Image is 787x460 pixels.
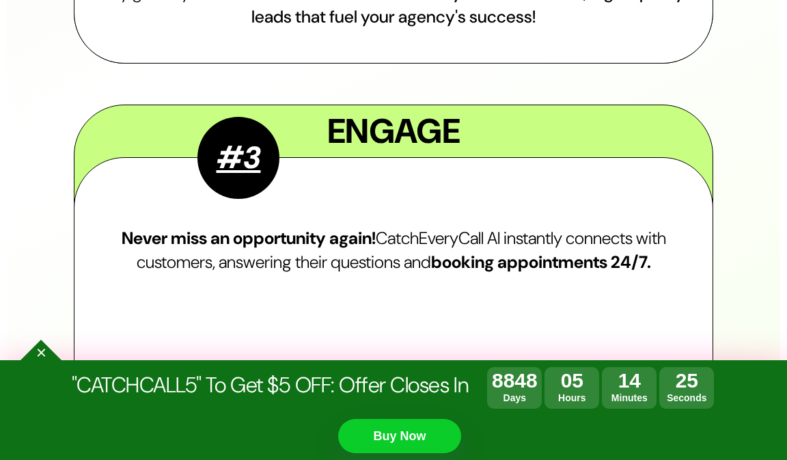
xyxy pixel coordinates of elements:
span: 8 [503,369,515,392]
p: CatchEveryCall AI instantly connects with customers, answering their questions and [81,226,706,274]
span: booking appointments 24/7. [431,251,651,273]
h3: ENGAGE [74,105,713,157]
span: "CATCHCALL5" To Get $5 OFF: Offer Closes In [72,371,468,399]
span: Never miss an opportunity again! [122,227,376,249]
div: #3 [197,117,279,199]
span: 8 [526,369,538,392]
span: 5 [687,369,698,392]
span: Minutes [602,392,657,403]
span: 5 [572,369,583,392]
span: 4 [629,369,641,392]
span: 8 [492,369,503,392]
span: Days [487,392,542,403]
span: Hours [544,392,599,403]
span: 2 [676,369,687,392]
span: Seconds [659,392,714,403]
a: Buy Now [338,419,461,453]
span: 1 [618,369,630,392]
span: 4 [514,369,526,392]
span: 0 [561,369,572,392]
